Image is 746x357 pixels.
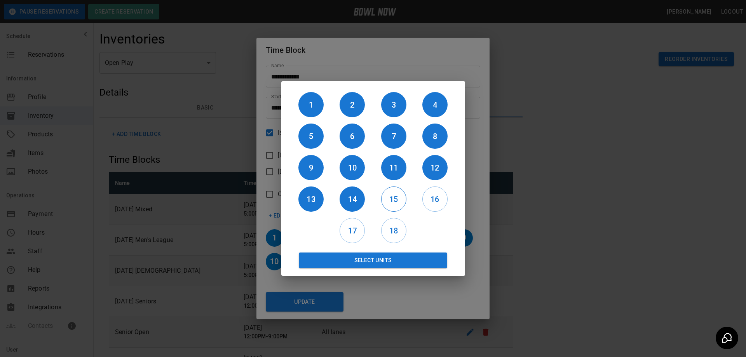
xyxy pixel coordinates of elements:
h6: 7 [381,130,406,143]
h6: 14 [340,193,365,205]
button: 9 [298,155,324,180]
button: 4 [422,92,448,117]
h6: 18 [382,225,406,237]
button: 15 [381,186,406,212]
button: 13 [298,186,324,212]
h6: 12 [422,162,448,174]
button: 8 [422,124,448,149]
button: 18 [381,218,406,243]
button: 16 [422,186,448,212]
h6: 2 [340,99,365,111]
h6: 5 [298,130,324,143]
button: 7 [381,124,406,149]
h6: 8 [422,130,448,143]
h6: 10 [340,162,365,174]
h6: 1 [298,99,324,111]
button: 17 [340,218,365,243]
button: 3 [381,92,406,117]
button: 2 [340,92,365,117]
h6: 4 [422,99,448,111]
button: Select Units [299,253,448,268]
h6: 15 [382,193,406,205]
button: 5 [298,124,324,149]
button: 14 [340,186,365,212]
h6: 13 [298,193,324,205]
button: 6 [340,124,365,149]
button: 1 [298,92,324,117]
h6: 16 [423,193,447,205]
button: 12 [422,155,448,180]
h6: 3 [381,99,406,111]
button: 11 [381,155,406,180]
h6: 17 [340,225,364,237]
h6: 6 [340,130,365,143]
h6: 9 [298,162,324,174]
h6: 11 [381,162,406,174]
button: 10 [340,155,365,180]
